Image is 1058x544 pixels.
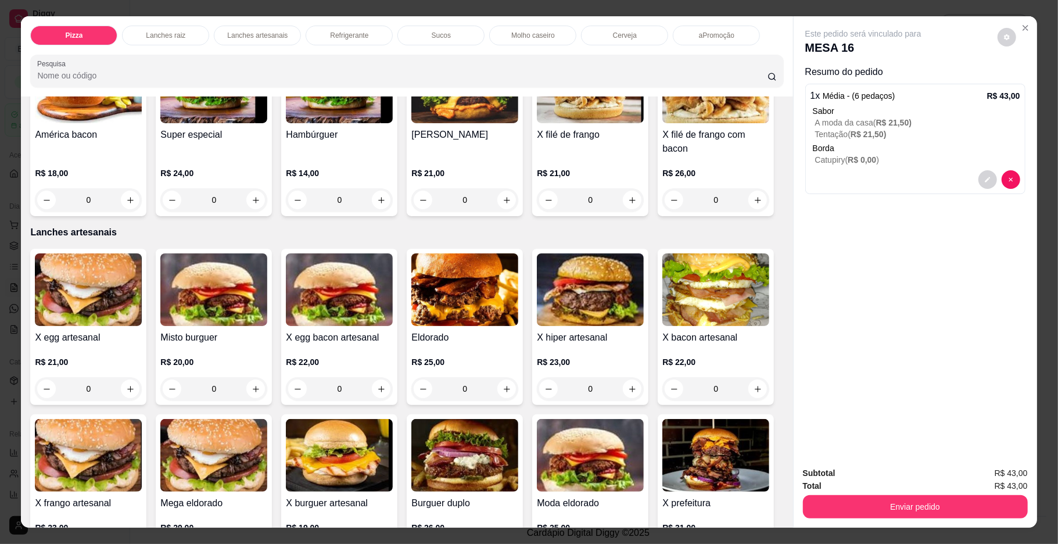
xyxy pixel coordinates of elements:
p: R$ 18,00 [35,167,142,179]
p: R$ 25,00 [411,356,518,368]
h4: América bacon [35,128,142,142]
h4: [PERSON_NAME] [411,128,518,142]
p: Tentação ( [815,128,1020,140]
h4: X filé de frango [537,128,644,142]
p: Lanches raiz [146,31,185,40]
button: decrease-product-quantity [978,170,997,189]
img: product-image [537,419,644,492]
button: Enviar pedido [803,495,1028,518]
p: aPromoção [699,31,734,40]
span: R$ 0,00 [848,155,876,164]
button: decrease-product-quantity [1002,170,1020,189]
p: Lanches artesanais [30,226,783,239]
h4: Hambúrguer [286,128,393,142]
p: R$ 26,00 [662,167,769,179]
p: Este pedido será vinculado para [805,28,921,40]
p: R$ 19,00 [286,522,393,534]
h4: Misto burguer [160,331,267,345]
h4: Mega eldorado [160,496,267,510]
p: Sucos [432,31,451,40]
p: Refrigerante [330,31,368,40]
h4: X filé de frango com bacon [662,128,769,156]
img: product-image [662,419,769,492]
p: R$ 14,00 [286,167,393,179]
p: R$ 31,00 [662,522,769,534]
span: R$ 21,50 ) [876,118,912,127]
h4: X frango artesanal [35,496,142,510]
h4: Moda eldorado [537,496,644,510]
label: Pesquisa [37,59,70,69]
img: product-image [160,419,267,492]
img: product-image [286,419,393,492]
p: R$ 23,00 [35,522,142,534]
p: R$ 26,00 [411,522,518,534]
h4: X egg artesanal [35,331,142,345]
h4: X hiper artesanal [537,331,644,345]
button: decrease-product-quantity [998,28,1016,46]
h4: Burguer duplo [411,496,518,510]
p: R$ 21,00 [411,167,518,179]
img: product-image [35,253,142,326]
p: Catupiry ( ) [815,154,1020,166]
h4: X burguer artesanal [286,496,393,510]
p: MESA 16 [805,40,921,56]
strong: Subtotal [803,468,835,478]
img: product-image [537,253,644,326]
h4: X prefeitura [662,496,769,510]
img: product-image [411,419,518,492]
img: product-image [662,253,769,326]
p: R$ 43,00 [987,90,1020,102]
span: R$ 43,00 [995,467,1028,479]
p: Borda [813,142,1020,154]
div: Sabor [813,105,1020,117]
h4: Eldorado [411,331,518,345]
span: Média - (6 pedaços) [823,91,895,101]
h4: Super especial [160,128,267,142]
p: Lanches artesanais [227,31,288,40]
input: Pesquisa [37,70,767,81]
p: R$ 29,00 [160,522,267,534]
img: product-image [160,253,267,326]
p: R$ 22,00 [286,356,393,368]
button: Close [1016,19,1035,37]
h4: X bacon artesanal [662,331,769,345]
img: product-image [35,419,142,492]
p: R$ 21,00 [537,167,644,179]
p: Pizza [65,31,83,40]
p: R$ 20,00 [160,356,267,368]
p: Molho caseiro [511,31,555,40]
h4: X egg bacon artesanal [286,331,393,345]
p: R$ 23,00 [537,356,644,368]
p: A moda da casa ( [815,117,1020,128]
p: R$ 24,00 [160,167,267,179]
img: product-image [286,253,393,326]
img: product-image [411,253,518,326]
p: R$ 22,00 [662,356,769,368]
p: R$ 21,00 [35,356,142,368]
span: R$ 43,00 [995,479,1028,492]
p: Resumo do pedido [805,65,1025,79]
strong: Total [803,481,822,491]
span: R$ 21,50 ) [851,130,887,139]
p: Cerveja [613,31,637,40]
p: R$ 25,00 [537,522,644,534]
p: 1 x [810,89,895,103]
